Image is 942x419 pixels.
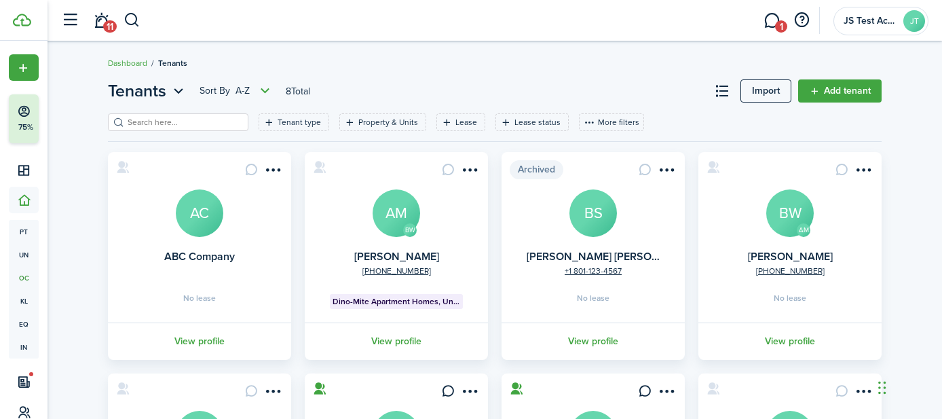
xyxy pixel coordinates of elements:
button: Open sidebar [57,7,83,33]
span: No lease [183,294,216,302]
filter-tag-label: Tenant type [278,116,321,128]
span: Tenants [108,79,166,103]
a: [PERSON_NAME] [354,249,439,264]
a: Add tenant [798,79,882,103]
a: AC [176,189,223,237]
a: View profile [696,323,884,360]
span: JS Test Account [844,16,898,26]
span: Archived [510,160,563,179]
button: Open resource center [790,9,813,32]
avatar-text: JT [903,10,925,32]
button: Open menu [852,384,873,403]
avatar-text: BW [403,223,417,237]
a: [PHONE_NUMBER] [756,265,825,277]
a: oc [9,266,39,289]
a: BW [766,189,814,237]
a: View profile [500,323,687,360]
filter-tag: Open filter [259,113,329,131]
button: Tenants [108,79,187,103]
filter-tag: Open filter [339,113,426,131]
a: BS [569,189,617,237]
div: Drag [878,367,886,408]
a: Dashboard [108,57,147,69]
button: Open menu [852,163,873,181]
a: Notifications [88,3,114,38]
a: +1 801-123-4567 [565,265,622,277]
p: 75% [17,122,34,133]
filter-tag-label: Lease status [514,116,561,128]
button: Open menu [655,384,677,403]
span: No lease [774,294,806,302]
a: View profile [106,323,293,360]
filter-tag-label: Property & Units [358,116,418,128]
span: 1 [775,20,787,33]
span: No lease [577,294,609,302]
button: Open menu [655,163,677,181]
filter-tag-label: Lease [455,116,477,128]
span: Sort by [200,84,235,98]
a: View profile [303,323,490,360]
a: in [9,335,39,359]
img: TenantCloud [13,14,31,26]
button: Open menu [200,83,274,99]
span: Tenants [158,57,187,69]
span: Dino-Mite Apartment Homes, Unit 3 [333,295,461,308]
button: Search [124,9,140,32]
a: [PERSON_NAME] [PERSON_NAME] [527,249,699,264]
filter-tag: Open filter [436,113,485,131]
a: kl [9,289,39,312]
span: A-Z [235,84,250,98]
button: Open menu [261,384,283,403]
button: Open menu [108,79,187,103]
button: Sort byA-Z [200,83,274,99]
a: ABC Company [164,249,235,264]
button: 75% [9,94,121,143]
a: eq [9,312,39,335]
avatar-text: AM [797,223,810,237]
button: More filters [579,113,644,131]
button: Open menu [458,384,480,403]
button: Open menu [261,163,283,181]
button: Open menu [458,163,480,181]
iframe: Chat Widget [874,354,942,419]
header-page-total: 8 Total [286,84,310,98]
a: [PERSON_NAME] [748,249,833,264]
span: 11 [103,20,117,33]
filter-tag: Open filter [495,113,569,131]
a: [PHONE_NUMBER] [362,265,431,277]
input: Search here... [124,116,244,129]
a: Import [740,79,791,103]
a: pt [9,220,39,243]
a: un [9,243,39,266]
a: AM [373,189,420,237]
a: Messaging [759,3,785,38]
button: Open menu [9,54,39,81]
